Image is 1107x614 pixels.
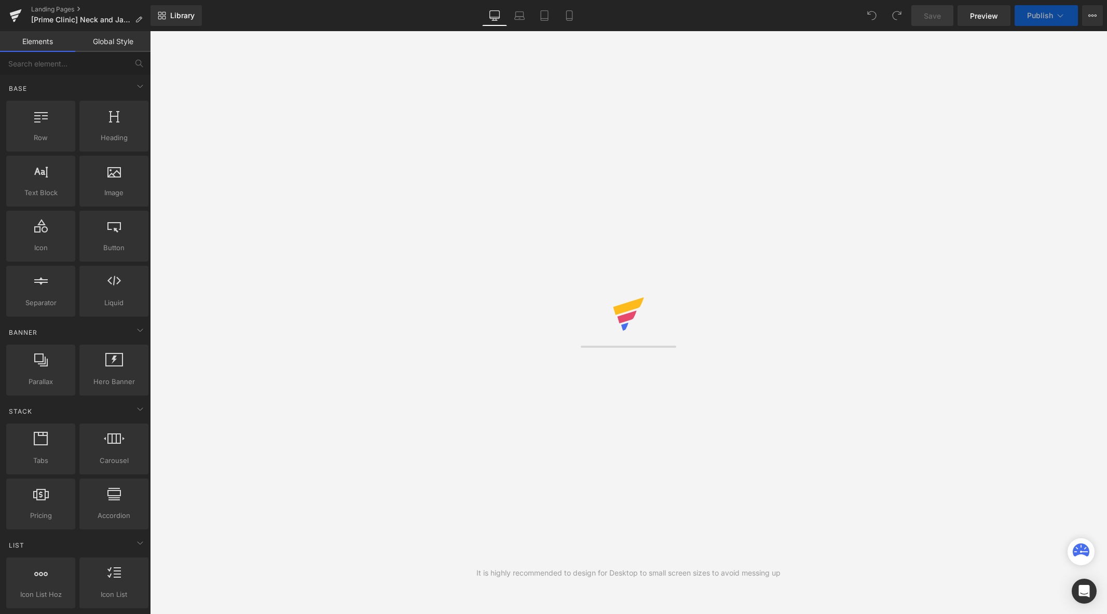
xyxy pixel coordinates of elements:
[170,11,195,20] span: Library
[83,132,145,143] span: Heading
[83,589,145,600] span: Icon List
[958,5,1010,26] a: Preview
[8,328,38,337] span: Banner
[924,10,941,21] span: Save
[862,5,882,26] button: Undo
[31,5,151,13] a: Landing Pages
[9,132,72,143] span: Row
[9,376,72,387] span: Parallax
[83,376,145,387] span: Hero Banner
[31,16,131,24] span: [Prime Clinic] Neck and Jawline 69.95/377
[9,589,72,600] span: Icon List Hoz
[507,5,532,26] a: Laptop
[1027,11,1053,20] span: Publish
[83,455,145,466] span: Carousel
[1072,579,1097,604] div: Open Intercom Messenger
[83,187,145,198] span: Image
[83,510,145,521] span: Accordion
[1082,5,1103,26] button: More
[970,10,998,21] span: Preview
[83,297,145,308] span: Liquid
[532,5,557,26] a: Tablet
[8,540,25,550] span: List
[9,187,72,198] span: Text Block
[8,84,28,93] span: Base
[83,242,145,253] span: Button
[1015,5,1078,26] button: Publish
[9,297,72,308] span: Separator
[8,406,33,416] span: Stack
[9,242,72,253] span: Icon
[886,5,907,26] button: Redo
[482,5,507,26] a: Desktop
[75,31,151,52] a: Global Style
[151,5,202,26] a: New Library
[557,5,582,26] a: Mobile
[9,510,72,521] span: Pricing
[476,567,781,579] div: It is highly recommended to design for Desktop to small screen sizes to avoid messing up
[9,455,72,466] span: Tabs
